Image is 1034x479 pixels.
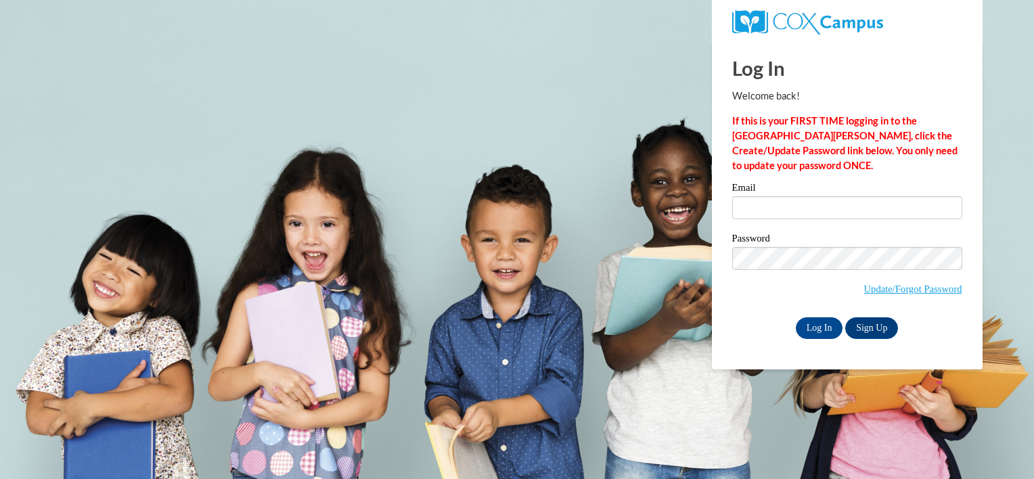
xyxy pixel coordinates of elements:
[732,54,962,82] h1: Log In
[732,183,962,196] label: Email
[732,10,883,35] img: COX Campus
[845,317,898,339] a: Sign Up
[732,233,962,247] label: Password
[796,317,843,339] input: Log In
[864,283,962,294] a: Update/Forgot Password
[732,89,962,104] p: Welcome back!
[732,115,958,171] strong: If this is your FIRST TIME logging in to the [GEOGRAPHIC_DATA][PERSON_NAME], click the Create/Upd...
[732,16,883,27] a: COX Campus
